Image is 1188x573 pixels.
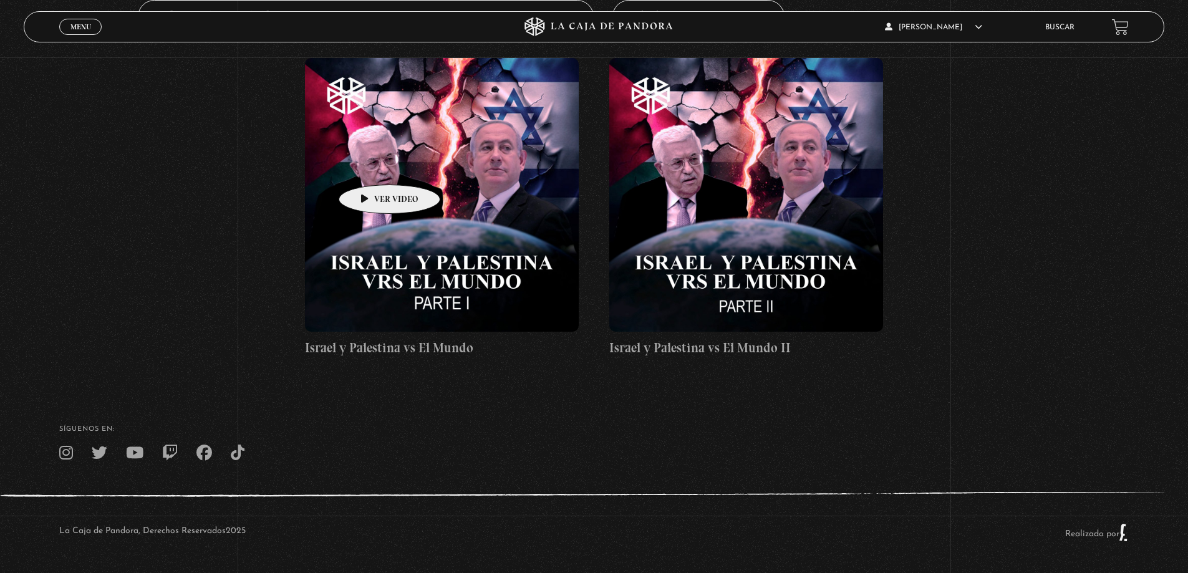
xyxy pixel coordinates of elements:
[59,426,1129,433] h4: SÍguenos en:
[1065,529,1129,539] a: Realizado por
[70,23,91,31] span: Menu
[305,58,579,357] a: Israel y Palestina vs El Mundo
[66,34,95,42] span: Cerrar
[305,338,579,358] h4: Israel y Palestina vs El Mundo
[609,338,883,358] h4: Israel y Palestina vs El Mundo II
[1112,19,1129,36] a: View your shopping cart
[1045,24,1075,31] a: Buscar
[885,24,982,31] span: [PERSON_NAME]
[609,58,883,357] a: Israel y Palestina vs El Mundo II
[59,523,246,542] p: La Caja de Pandora, Derechos Reservados 2025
